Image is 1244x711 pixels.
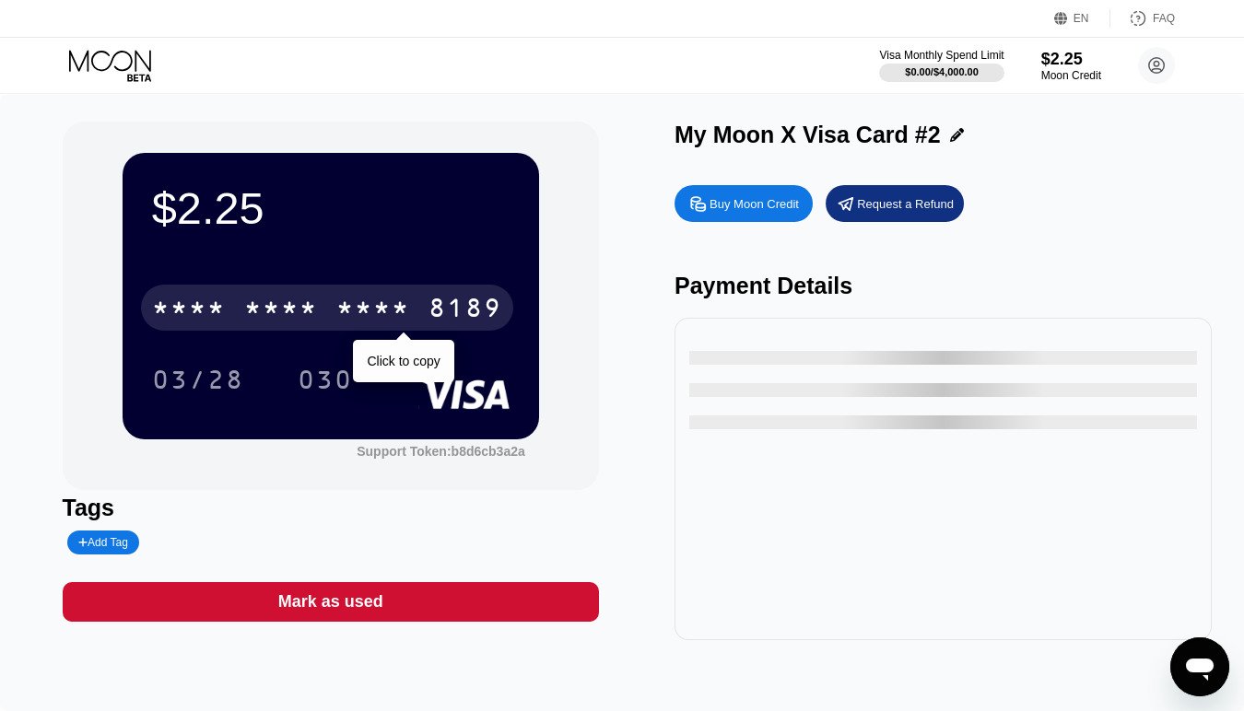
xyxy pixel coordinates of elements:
[879,49,1003,62] div: Visa Monthly Spend Limit
[1153,12,1175,25] div: FAQ
[67,530,139,554] div: Add Tag
[357,444,525,459] div: Support Token:b8d6cb3a2a
[138,356,258,402] div: 03/28
[367,354,440,368] div: Click to copy
[78,536,128,549] div: Add Tag
[879,49,1003,82] div: Visa Monthly Spend Limit$0.00/$4,000.00
[152,182,510,234] div: $2.25
[428,296,502,325] div: 8189
[675,122,941,148] div: My Moon X Visa Card #2
[710,196,799,212] div: Buy Moon Credit
[1054,9,1110,28] div: EN
[284,356,367,402] div: 030
[905,66,979,77] div: $0.00 / $4,000.00
[826,185,964,222] div: Request a Refund
[1041,69,1101,82] div: Moon Credit
[152,367,244,397] div: 03/28
[1041,50,1101,82] div: $2.25Moon Credit
[63,582,600,622] div: Mark as used
[675,185,813,222] div: Buy Moon Credit
[1074,12,1089,25] div: EN
[675,273,1212,299] div: Payment Details
[278,591,383,612] div: Mark as used
[357,444,525,459] div: Support Token: b8d6cb3a2a
[1170,637,1229,696] iframe: Button to launch messaging window
[298,367,353,397] div: 030
[63,495,600,521] div: Tags
[1041,50,1101,69] div: $2.25
[1110,9,1175,28] div: FAQ
[857,196,954,212] div: Request a Refund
